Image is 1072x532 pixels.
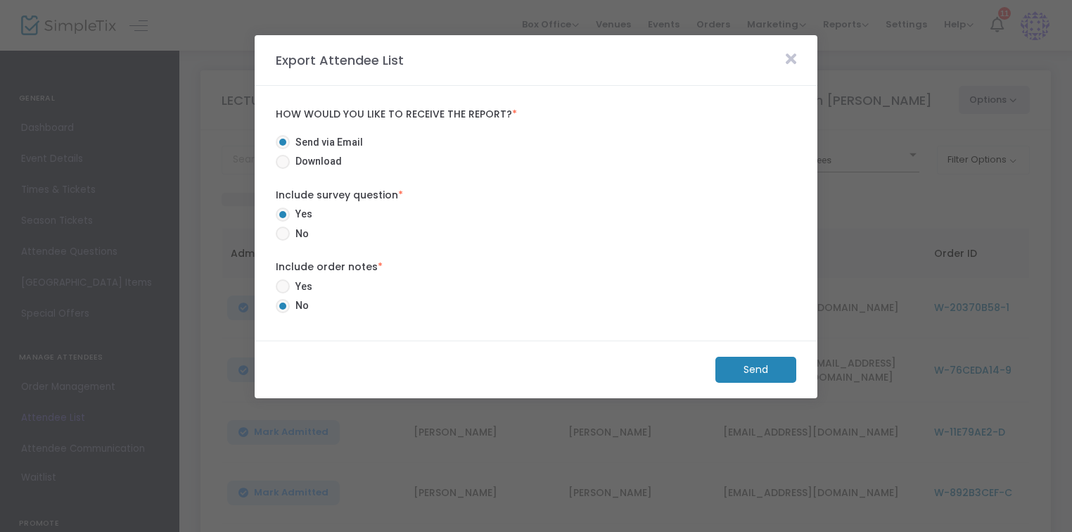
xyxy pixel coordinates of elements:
span: Yes [290,207,312,222]
m-panel-title: Export Attendee List [269,51,411,70]
label: Include order notes [276,260,796,274]
span: Download [290,154,342,169]
span: Send via Email [290,135,363,150]
m-panel-header: Export Attendee List [255,35,817,86]
label: How would you like to receive the report? [276,108,796,121]
span: No [290,298,309,313]
span: No [290,227,309,241]
span: Yes [290,279,312,294]
label: Include survey question [276,188,796,203]
m-button: Send [715,357,796,383]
